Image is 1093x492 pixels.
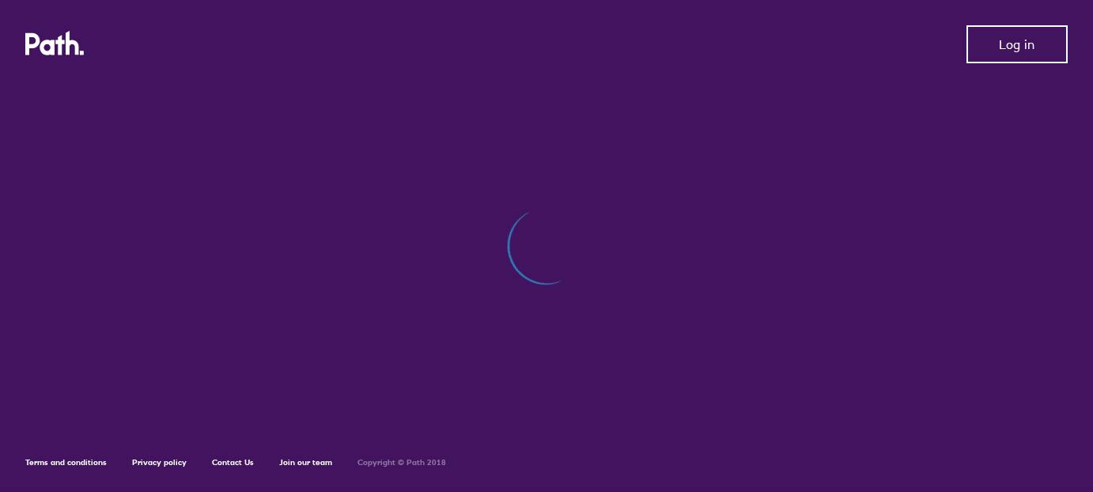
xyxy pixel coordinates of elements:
[279,457,332,467] a: Join our team
[212,457,254,467] a: Contact Us
[966,25,1068,63] button: Log in
[357,458,446,467] h6: Copyright © Path 2018
[1000,37,1035,51] span: Log in
[132,457,187,467] a: Privacy policy
[25,457,107,467] a: Terms and conditions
